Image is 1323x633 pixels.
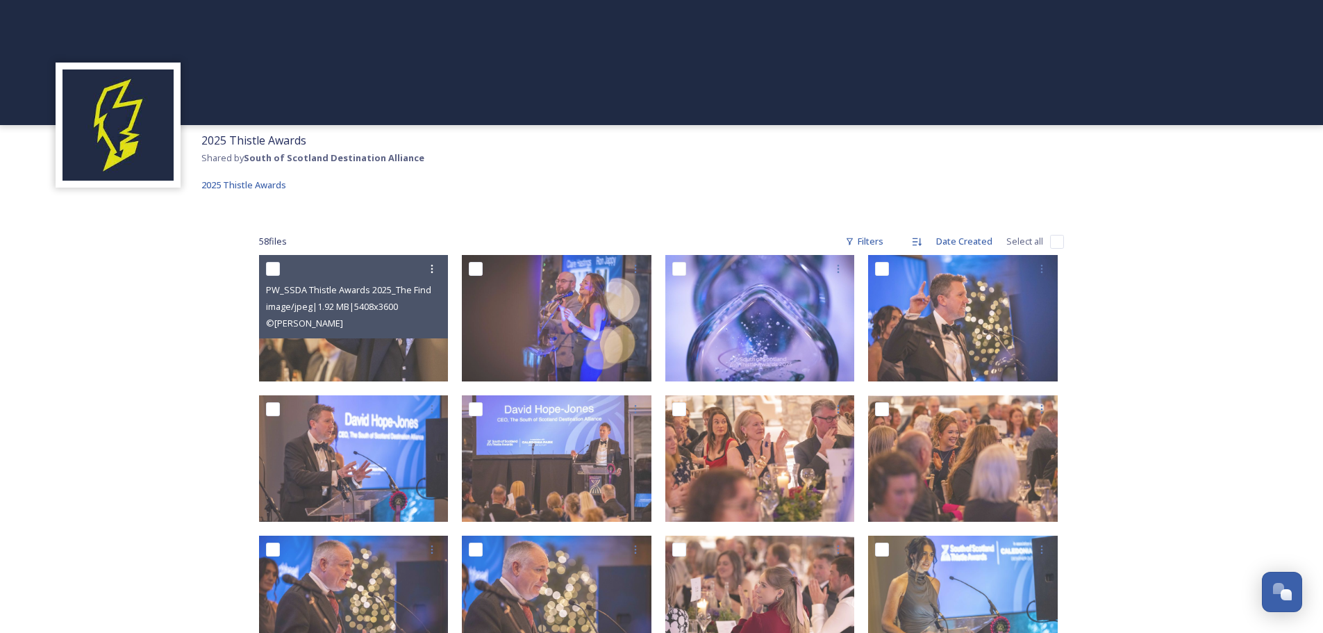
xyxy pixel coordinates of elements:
[868,395,1058,522] img: PW_SSDA Thistle Awards 2025_The Findra Family_pw7_2708.JPG
[838,228,890,255] div: Filters
[259,235,287,248] span: 58 file s
[929,228,999,255] div: Date Created
[63,69,174,181] img: images.jpeg
[665,255,855,381] img: PW_SSDA Thistle Awards 2025_The Findra Family_pw7_2854.JPG
[201,179,286,191] span: 2025 Thistle Awards
[201,151,424,164] span: Shared by
[868,255,1058,381] img: PW_SSDA Thistle Awards 2025_The Findra Family_pw7_2773.JPG
[1006,235,1043,248] span: Select all
[462,395,651,522] img: PW_SSDA Thistle Awards 2025_The Findra Family_pw7_2730.JPG
[201,176,286,193] a: 2025 Thistle Awards
[266,283,529,296] span: PW_SSDA Thistle Awards 2025_The Findra Family_pw7_2896.JPG
[201,133,306,148] span: 2025 Thistle Awards
[266,300,398,313] span: image/jpeg | 1.92 MB | 5408 x 3600
[665,395,855,522] img: PW_SSDA Thistle Awards 2025_The Findra Family_pw7_2718.JPG
[259,395,449,522] img: PW_SSDA Thistle Awards 2025_The Findra Family_pw7_2753.JPG
[266,317,343,329] span: © [PERSON_NAME]
[244,151,424,164] strong: South of Scotland Destination Alliance
[462,255,651,381] img: PW_SSDA Thistle Awards 2025_The Findra Family_pw7_2799.JPG
[1262,572,1302,612] button: Open Chat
